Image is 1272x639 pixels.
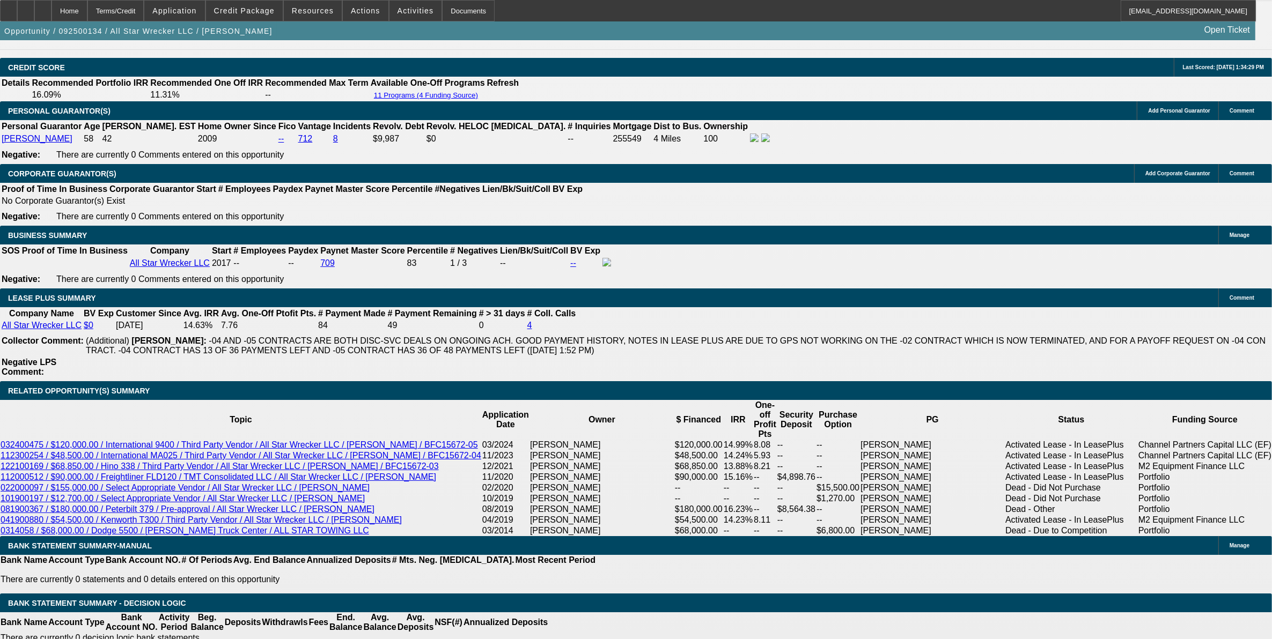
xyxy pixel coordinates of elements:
[1138,493,1272,504] td: Portfolio
[150,246,189,255] b: Company
[83,133,100,145] td: 58
[373,122,424,131] b: Revolv. Debt
[602,258,611,266] img: facebook-icon.png
[109,184,194,194] b: Corporate Guarantor
[530,400,674,440] th: Owner
[753,525,777,536] td: --
[674,461,723,472] td: $68,850.00
[318,320,386,331] td: 84
[703,122,748,131] b: Ownership
[723,504,753,515] td: 16.23%
[8,107,111,115] span: PERSONAL GUARANTOR(S)
[530,525,674,536] td: [PERSON_NAME]
[753,504,777,515] td: --
[1005,461,1138,472] td: Activated Lease - In LeasePlus
[653,133,702,145] td: 4 Miles
[233,246,286,255] b: # Employees
[1005,515,1138,525] td: Activated Lease - In LeasePlus
[8,231,87,240] span: BUSINESS SUMMARY
[761,133,770,142] img: linkedin-icon.png
[723,472,753,482] td: 15.16%
[370,78,486,88] th: Available One-Off Programs
[2,336,84,345] b: Collector Comment:
[753,472,777,482] td: --
[278,122,296,131] b: Fico
[320,246,405,255] b: Paynet Master Score
[102,133,196,145] td: 42
[1005,450,1138,461] td: Activated Lease - In LeasePlus
[288,246,318,255] b: Paydex
[86,336,1266,355] span: -04 AND -05 CONTRACTS ARE BOTH DISC-SVC DEALS ON ONGOING ACH. GOOD PAYMENT HISTORY, NOTES IN LEAS...
[479,309,525,318] b: # > 31 days
[190,612,224,633] th: Beg. Balance
[1138,504,1272,515] td: Portfolio
[674,493,723,504] td: --
[723,400,753,440] th: IRR
[567,133,611,145] td: --
[1230,543,1249,548] span: Manage
[816,493,860,504] td: $1,270.00
[372,133,425,145] td: $9,987
[284,1,342,21] button: Resources
[654,122,702,131] b: Dist to Bus.
[463,612,548,633] th: Annualized Deposits
[308,612,329,633] th: Fees
[1138,400,1272,440] th: Funding Source
[482,493,530,504] td: 10/2019
[1,246,20,256] th: SOS
[196,184,216,194] b: Start
[84,321,93,330] a: $0
[435,184,481,194] b: #Negatives
[221,309,316,318] b: Avg. One-Off Ptofit Pts.
[224,612,262,633] th: Deposits
[674,482,723,493] td: --
[860,400,1005,440] th: PG
[1005,504,1138,515] td: Dead - Other
[158,612,190,633] th: Activity Period
[1005,400,1138,440] th: Status
[570,258,576,268] a: --
[298,122,331,131] b: Vantage
[613,122,652,131] b: Mortgage
[816,450,860,461] td: --
[31,90,149,100] td: 16.09%
[2,134,72,143] a: [PERSON_NAME]
[1005,472,1138,482] td: Activated Lease - In LeasePlus
[181,555,233,566] th: # Of Periods
[1138,472,1272,482] td: Portfolio
[860,515,1005,525] td: [PERSON_NAME]
[860,461,1005,472] td: [PERSON_NAME]
[333,134,338,143] a: 8
[198,134,217,143] span: 2009
[198,122,276,131] b: Home Owner Since
[2,212,40,221] b: Negative:
[292,6,334,15] span: Resources
[816,482,860,493] td: $15,500.00
[150,90,263,100] td: 11.31%
[482,504,530,515] td: 08/2019
[211,257,232,269] td: 2017
[2,274,40,284] b: Negative:
[482,482,530,493] td: 02/2020
[4,27,273,35] span: Opportunity / 092500134 / All Star Wrecker LLC / [PERSON_NAME]
[860,472,1005,482] td: [PERSON_NAME]
[1200,21,1254,39] a: Open Ticket
[387,320,477,331] td: 49
[56,274,284,284] span: There are currently 0 Comments entered on this opportunity
[1230,170,1254,176] span: Comment
[703,133,748,145] td: 100
[152,6,196,15] span: Application
[777,450,816,461] td: --
[1,440,478,449] a: 032400475 / $120,000.00 / International 9400 / Third Party Vendor / All Star Wrecker LLC / [PERSO...
[363,612,396,633] th: Avg. Balance
[434,612,463,633] th: NSF(#)
[8,169,116,178] span: CORPORATE GUARANTOR(S)
[1,504,374,514] a: 081900367 / $180,000.00 / Peterbilt 379 / Pre-approval / All Star Wrecker LLC / [PERSON_NAME]
[48,555,105,566] th: Account Type
[674,472,723,482] td: $90,000.00
[723,515,753,525] td: 14.23%
[389,1,442,21] button: Activities
[233,555,306,566] th: Avg. End Balance
[450,258,498,268] div: 1 / 3
[288,257,319,269] td: --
